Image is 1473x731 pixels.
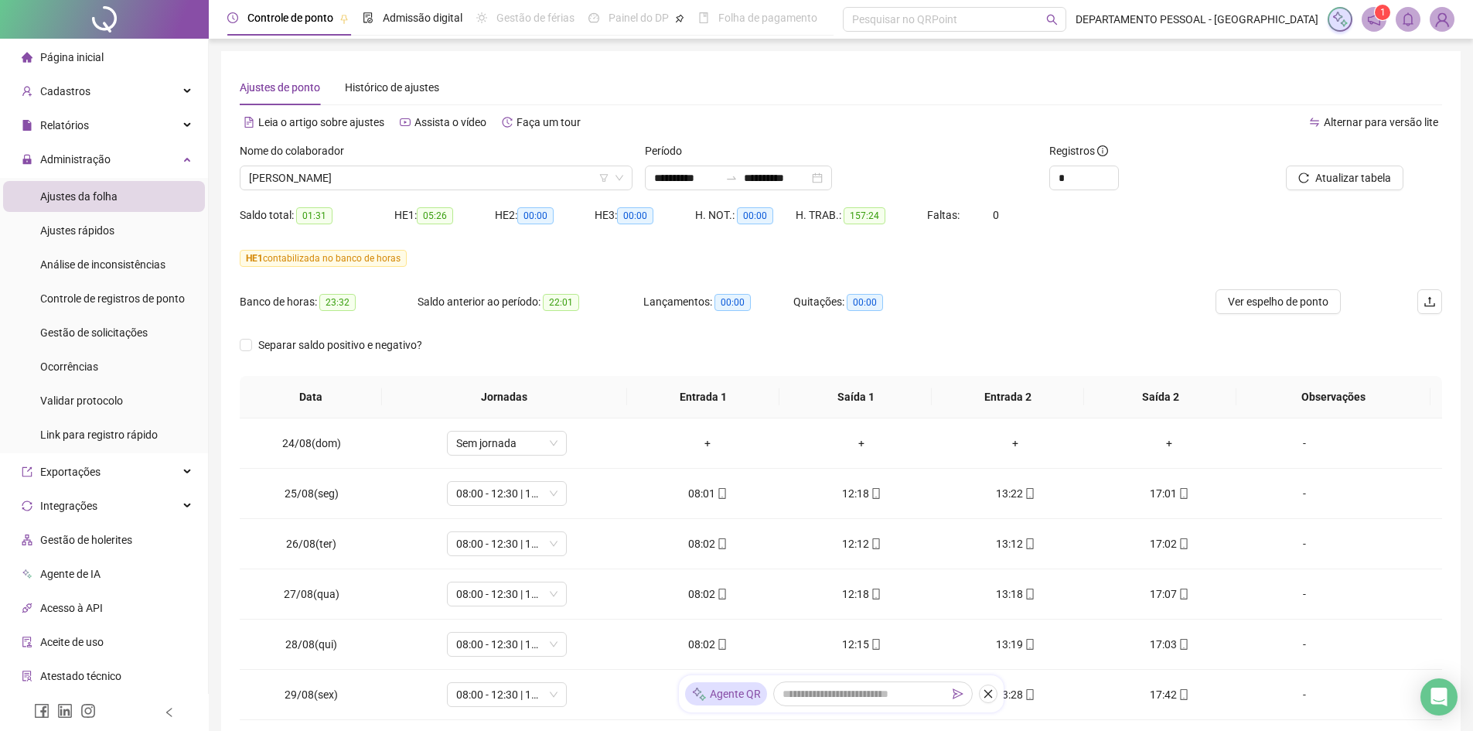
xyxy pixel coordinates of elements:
[363,12,373,23] span: file-done
[40,568,101,580] span: Agente de IA
[1105,586,1234,603] div: 17:07
[643,435,772,452] div: +
[22,637,32,647] span: audit
[249,166,623,190] span: WILLIAN BELIZARIO DE SOUZA
[394,207,495,224] div: HE 1:
[643,535,772,552] div: 08:02
[869,639,881,650] span: mobile
[1375,5,1390,20] sup: 1
[40,636,104,648] span: Aceite de uso
[40,190,118,203] span: Ajustes da folha
[796,207,927,224] div: H. TRAB.:
[339,14,349,23] span: pushpin
[645,142,692,159] label: Período
[284,588,339,600] span: 27/08(qua)
[1228,293,1328,310] span: Ver espelho de ponto
[40,85,90,97] span: Cadastros
[1105,636,1234,653] div: 17:03
[285,487,339,500] span: 25/08(seg)
[1430,8,1454,31] img: 85037
[953,688,963,699] span: send
[246,253,263,264] span: HE 1
[1097,145,1108,156] span: info-circle
[1331,11,1349,28] img: sparkle-icon.fc2bf0ac1784a2077858766a79e2daf3.svg
[993,209,999,221] span: 0
[1177,589,1189,599] span: mobile
[417,207,453,224] span: 05:26
[40,326,148,339] span: Gestão de solicitações
[1105,686,1234,703] div: 17:42
[1177,538,1189,549] span: mobile
[240,207,394,224] div: Saldo total:
[496,12,575,24] span: Gestão de férias
[22,52,32,63] span: home
[40,466,101,478] span: Exportações
[40,360,98,373] span: Ocorrências
[1023,689,1035,700] span: mobile
[1105,485,1234,502] div: 17:01
[951,485,1080,502] div: 13:22
[1084,376,1236,418] th: Saída 2
[1236,376,1430,418] th: Observações
[1177,689,1189,700] span: mobile
[1259,636,1350,653] div: -
[1049,142,1108,159] span: Registros
[715,538,728,549] span: mobile
[456,683,557,706] span: 08:00 - 12:30 | 13:30 - 17:00
[847,294,883,311] span: 00:00
[1105,435,1234,452] div: +
[609,12,669,24] span: Painel do DP
[1420,678,1458,716] div: Open Intercom Messenger
[414,116,486,128] span: Assista o vídeo
[951,686,1080,703] div: 13:28
[285,688,338,701] span: 29/08(sex)
[345,81,439,94] span: Histórico de ajustes
[797,485,926,502] div: 12:18
[543,294,579,311] span: 22:01
[951,435,1080,452] div: +
[227,12,238,23] span: clock-circle
[80,703,96,719] span: instagram
[588,12,599,23] span: dashboard
[456,582,557,606] span: 08:00 - 12:30 | 13:30 - 17:00
[382,376,627,418] th: Jornadas
[40,670,121,682] span: Atestado técnico
[40,602,103,614] span: Acesso à API
[643,636,772,653] div: 08:02
[797,435,926,452] div: +
[240,376,382,418] th: Data
[685,682,767,705] div: Agente QR
[627,376,779,418] th: Entrada 1
[22,466,32,477] span: export
[1286,166,1403,190] button: Atualizar tabela
[1023,538,1035,549] span: mobile
[691,686,707,702] img: sparkle-icon.fc2bf0ac1784a2077858766a79e2daf3.svg
[725,172,738,184] span: swap-right
[951,636,1080,653] div: 13:19
[400,117,411,128] span: youtube
[695,207,796,224] div: H. NOT.:
[22,86,32,97] span: user-add
[718,12,817,24] span: Folha de pagamento
[252,336,428,354] span: Separar saldo positivo e negativo?
[797,636,926,653] div: 12:15
[1105,535,1234,552] div: 17:02
[932,376,1084,418] th: Entrada 2
[797,535,926,552] div: 12:12
[725,172,738,184] span: to
[793,293,943,311] div: Quitações:
[1401,12,1415,26] span: bell
[22,120,32,131] span: file
[737,207,773,224] span: 00:00
[617,207,653,224] span: 00:00
[1249,388,1418,405] span: Observações
[319,294,356,311] span: 23:32
[715,488,728,499] span: mobile
[240,250,407,267] span: contabilizada no banco de horas
[22,154,32,165] span: lock
[1298,173,1309,183] span: reload
[456,432,557,455] span: Sem jornada
[40,395,123,407] span: Validar protocolo
[1216,289,1341,314] button: Ver espelho de ponto
[418,293,643,311] div: Saldo anterior ao período:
